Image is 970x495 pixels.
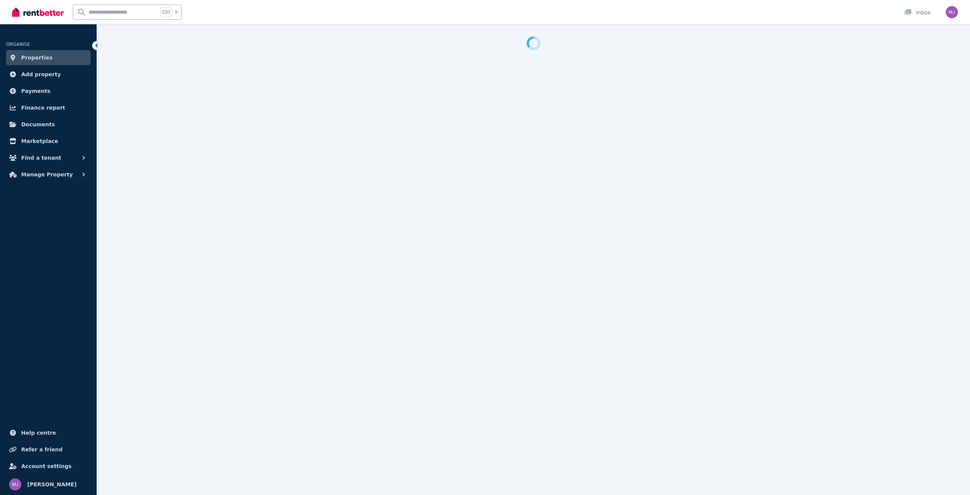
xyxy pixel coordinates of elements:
a: Account settings [6,459,91,474]
div: Inbox [904,9,931,16]
a: Finance report [6,100,91,115]
span: Finance report [21,103,65,112]
span: Payments [21,86,50,96]
span: Account settings [21,462,72,471]
a: Documents [6,117,91,132]
span: k [175,9,178,15]
a: Refer a friend [6,442,91,457]
span: Find a tenant [21,153,61,162]
span: Refer a friend [21,445,63,454]
img: Michael Josefski [9,478,21,490]
span: [PERSON_NAME] [27,480,77,489]
a: Payments [6,83,91,99]
button: Manage Property [6,167,91,182]
span: Marketplace [21,137,58,146]
span: Manage Property [21,170,73,179]
img: Michael Josefski [946,6,958,18]
span: Help centre [21,428,56,437]
span: ORGANISE [6,42,30,47]
a: Marketplace [6,134,91,149]
span: Ctrl [160,7,172,17]
a: Properties [6,50,91,65]
a: Add property [6,67,91,82]
img: RentBetter [12,6,64,18]
a: Help centre [6,425,91,440]
span: Add property [21,70,61,79]
span: Documents [21,120,55,129]
span: Properties [21,53,53,62]
button: Find a tenant [6,150,91,165]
